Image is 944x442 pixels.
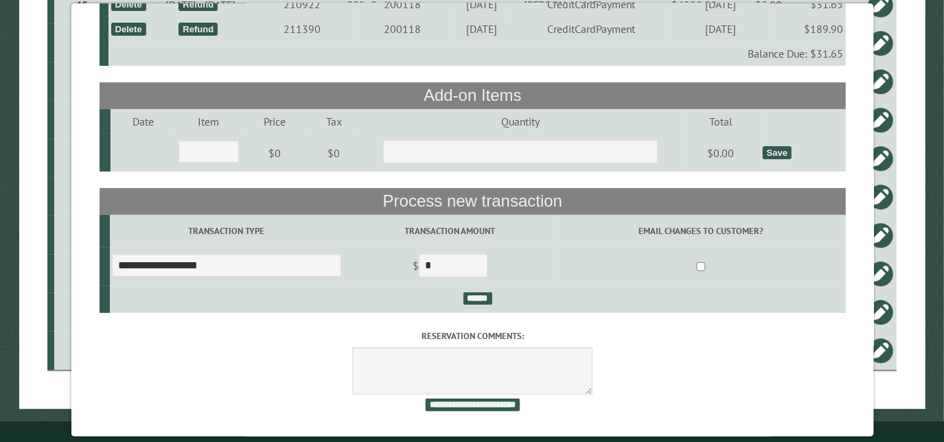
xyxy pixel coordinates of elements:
td: CreditCardPayment [511,16,670,41]
td: $0 [308,134,359,172]
td: $ [343,248,556,286]
th: Process new transaction [99,188,844,214]
label: Transaction Amount [345,224,553,237]
div: 44 [60,305,104,319]
label: Reservation comments: [99,329,844,342]
td: [DATE] [450,16,511,41]
div: 36 [60,229,104,242]
td: $189.90 [770,16,845,41]
div: 25 [60,344,104,358]
div: 19 [60,75,104,89]
div: 42 [60,36,104,50]
label: Email changes to customer? [557,224,842,237]
td: Total [680,109,759,134]
td: Item [176,109,241,134]
td: Quantity [359,109,681,134]
td: Date [111,109,176,134]
td: [DATE] [670,16,770,41]
div: 39 [60,190,104,204]
td: 211390 [251,16,353,41]
div: Delete [111,23,146,36]
td: Tax [308,109,359,134]
td: Balance Due: $31.65 [108,41,845,66]
td: $0 [241,134,308,172]
div: Refund [179,23,218,36]
div: 18 [60,113,104,127]
div: Save [762,146,791,159]
td: $0.00 [680,134,759,172]
label: Transaction Type [111,224,341,237]
td: Price [241,109,308,134]
th: Add-on Items [99,82,844,108]
div: 20 [60,152,104,165]
div: 5A [60,267,104,281]
td: 200118 [353,16,450,41]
